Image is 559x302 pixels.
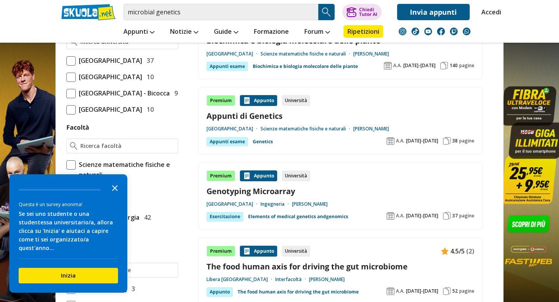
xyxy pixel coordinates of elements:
div: Università [282,170,310,181]
div: Appunti esame [207,62,248,71]
span: 37 [144,56,154,66]
img: WhatsApp [463,28,470,35]
img: Appunti contenuto [441,247,449,255]
span: pagine [459,138,474,144]
div: Appunto [240,246,277,257]
a: Biochimica e biologia molecolare delle piante [253,62,358,71]
input: Cerca appunti, riassunti o versioni [123,4,318,20]
span: [DATE]-[DATE] [403,62,436,69]
img: Pagine [443,137,451,145]
div: Appunti esame [207,137,248,146]
button: ChiediTutor AI [342,4,382,20]
span: 52 [452,288,458,294]
a: The food human axis for driving the gut microbiome [238,287,359,297]
img: facebook [437,28,445,35]
div: Survey [9,174,127,293]
a: Elements of medical genetics andgenomics [248,212,348,221]
div: Chiedi Tutor AI [359,7,377,17]
div: Appunto [240,95,277,106]
img: Anno accademico [387,137,394,145]
span: 4.5/5 [450,246,465,256]
a: Ingegneria [260,201,292,207]
a: Genetics [253,137,273,146]
a: [GEOGRAPHIC_DATA] [207,126,260,132]
div: Esercitazione [207,212,243,221]
a: Ripetizioni [344,25,383,38]
span: 38 [452,138,458,144]
a: Invia appunti [397,4,470,20]
img: youtube [424,28,432,35]
span: [DATE]-[DATE] [406,138,438,144]
img: tiktok [411,28,419,35]
span: A.A. [396,138,404,144]
a: The food human axis for driving the gut microbiome [207,261,474,272]
div: Premium [207,246,235,257]
a: Guide [212,25,240,39]
a: Formazione [252,25,291,39]
span: A.A. [396,288,404,294]
span: 10 [144,72,154,82]
a: Libera [GEOGRAPHIC_DATA] [207,276,275,283]
span: 140 [450,62,458,69]
span: (2) [466,246,474,256]
span: [GEOGRAPHIC_DATA] [76,104,142,115]
img: Cerca appunti, riassunti o versioni [321,6,332,18]
a: Genotyping Microarray [207,186,474,196]
span: 37 [452,213,458,219]
span: 42 [141,212,151,222]
div: Appunto [207,287,233,297]
img: twitch [450,28,458,35]
a: [GEOGRAPHIC_DATA] [207,51,260,57]
a: Appunti [122,25,156,39]
span: 10 [144,104,154,115]
span: [GEOGRAPHIC_DATA] - Bicocca [76,88,170,98]
a: Interfacoltà [275,276,309,283]
a: Scienze matematiche fisiche e naturali [260,51,353,57]
span: Scienze matematiche fisiche e naturali [76,160,178,180]
span: pagine [459,213,474,219]
a: Scienze matematiche fisiche e naturali [260,126,353,132]
img: Ricerca facoltà [70,142,77,150]
img: Anno accademico [387,212,394,220]
img: Pagine [440,62,448,69]
div: Premium [207,170,235,181]
button: Close the survey [107,180,123,195]
span: [DATE]-[DATE] [406,288,438,294]
label: Facoltà [66,123,89,132]
a: [PERSON_NAME] [353,51,389,57]
img: Appunti contenuto [243,97,251,104]
span: A.A. [393,62,402,69]
img: Pagine [443,212,451,220]
span: pagine [459,62,474,69]
a: Notizie [168,25,200,39]
input: Ricerca professore [80,266,175,274]
div: Appunto [240,170,277,181]
div: Università [282,95,310,106]
span: [GEOGRAPHIC_DATA] [76,56,142,66]
div: Università [282,246,310,257]
a: Accedi [481,4,498,20]
img: Appunti contenuto [243,172,251,180]
button: Search Button [318,4,335,20]
div: Se sei uno studente o una studentessa universitario/a, allora clicca su 'Inizia' e aiutaci a capi... [19,210,118,252]
span: [DATE]-[DATE] [406,213,438,219]
button: Inizia [19,268,118,283]
img: Anno accademico [387,287,394,295]
span: pagine [459,288,474,294]
a: [PERSON_NAME] [292,201,328,207]
span: 3 [128,284,135,294]
span: 9 [171,88,178,98]
div: Premium [207,95,235,106]
img: Appunti contenuto [243,247,251,255]
img: instagram [399,28,406,35]
a: [GEOGRAPHIC_DATA] [207,201,260,207]
span: A.A. [396,213,404,219]
img: Anno accademico [384,62,392,69]
a: Forum [302,25,332,39]
div: Questa è un survey anonima! [19,201,118,208]
a: Appunti di Genetics [207,111,474,121]
a: [PERSON_NAME] [309,276,345,283]
a: [PERSON_NAME] [353,126,389,132]
span: [GEOGRAPHIC_DATA] [76,72,142,82]
input: Ricerca facoltà [80,142,175,150]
